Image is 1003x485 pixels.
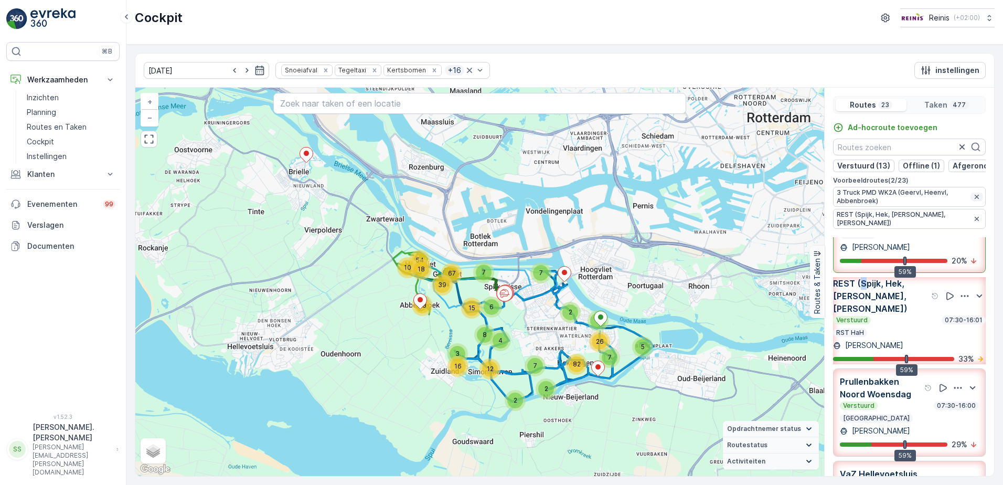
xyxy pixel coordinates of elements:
[448,269,456,277] span: 67
[27,169,99,180] p: Klanten
[23,134,120,149] a: Cockpit
[27,241,115,251] p: Documenten
[952,101,967,109] p: 477
[641,343,645,351] span: 5
[840,375,922,400] p: Prullenbakken Noord Woensdag
[474,324,495,345] div: 8
[514,396,517,404] span: 2
[900,12,925,24] img: Reinis-Logo-Vrijstaand_Tekengebied-1-copy2_aBO4n7j.png
[935,65,979,76] p: instellingen
[105,200,113,208] p: 99
[481,297,502,318] div: 6
[632,336,653,357] div: 5
[545,385,548,393] span: 2
[894,266,916,278] div: 59%
[416,256,424,264] span: 54
[479,359,500,379] div: 12
[23,90,120,105] a: Inzichten
[447,65,462,76] p: + 16
[412,295,433,316] div: 68
[397,257,418,278] div: 10
[438,281,446,289] span: 39
[6,69,120,90] button: Werkzaamheden
[924,384,933,392] div: help tooltippictogram
[23,120,120,134] a: Routes en Taken
[837,210,970,227] span: REST (Spijk, Hek, [PERSON_NAME], [PERSON_NAME])
[432,275,453,296] div: 39
[589,331,610,352] div: 26
[27,107,56,118] p: Planning
[411,259,432,280] div: 18
[369,66,380,75] div: Remove Tegeltaxi
[929,13,949,23] p: Reinis
[842,402,876,410] p: Verstuurd
[6,8,27,29] img: logo
[953,161,1000,171] p: Afgerond (2)
[931,292,940,300] div: help tooltippictogram
[596,338,604,345] span: 26
[33,422,111,443] p: [PERSON_NAME].[PERSON_NAME]
[900,8,995,27] button: Reinis(+02:00)
[482,268,486,276] span: 7
[954,14,980,22] p: ( +02:00 )
[6,422,120,477] button: SS[PERSON_NAME].[PERSON_NAME][PERSON_NAME][EMAIL_ADDRESS][PERSON_NAME][DOMAIN_NAME]
[27,151,67,162] p: Instellingen
[142,94,157,110] a: In zoomen
[27,75,99,85] p: Werkzaamheden
[573,360,581,368] span: 82
[924,100,947,110] p: Taken
[429,66,440,75] div: Remove Kertsbomen
[27,92,59,103] p: Inzichten
[23,149,120,164] a: Instellingen
[525,355,546,376] div: 7
[850,242,910,252] p: [PERSON_NAME]
[27,220,115,230] p: Verslagen
[489,303,494,311] span: 6
[147,113,153,122] span: −
[30,8,76,29] img: logo_light-DOdMpM7g.png
[536,378,557,399] div: 2
[958,354,974,364] p: 33 %
[599,347,620,368] div: 7
[727,425,801,433] span: Opdrachtnemer status
[833,160,894,172] button: Verstuurd (13)
[914,62,986,79] button: instellingen
[903,161,940,171] p: Offline (1)
[473,262,494,283] div: 7
[850,100,876,110] p: Routes
[848,122,937,133] p: Ad-hocroute toevoegen
[282,65,319,75] div: Snoeiafval
[608,353,612,361] span: 7
[530,262,551,283] div: 7
[144,62,269,79] input: dd/mm/yyyy
[835,316,869,324] p: Verstuurd
[723,421,819,437] summary: Opdrachtnemer status
[569,308,572,316] span: 2
[837,161,890,171] p: Verstuurd (13)
[404,263,411,271] span: 10
[102,47,112,56] p: ⌘B
[833,122,937,133] a: Ad-hocroute toevoegen
[33,443,111,477] p: [PERSON_NAME][EMAIL_ADDRESS][PERSON_NAME][DOMAIN_NAME]
[723,454,819,470] summary: Activiteiten
[335,65,368,75] div: Tegeltaxi
[899,160,944,172] button: Offline (1)
[142,110,157,125] a: Uitzoomen
[6,414,120,420] span: v 1.52.3
[454,362,462,370] span: 16
[455,350,460,357] span: 3
[27,199,97,209] p: Evenementen
[850,426,910,436] p: [PERSON_NAME]
[6,215,120,236] a: Verslagen
[936,402,977,410] p: 07:30-16:00
[812,258,823,314] p: Routes & Taken
[320,66,332,75] div: Remove Snoeiafval
[952,256,967,266] p: 20 %
[138,462,173,476] a: Dit gebied openen in Google Maps (er wordt een nieuw venster geopend)
[727,457,765,466] span: Activiteiten
[498,336,503,344] span: 4
[539,269,543,277] span: 7
[833,277,929,315] p: REST (Spijk, Hek, [PERSON_NAME], [PERSON_NAME])
[273,93,687,114] input: Zoek naar taken of een locatie
[566,354,587,375] div: 82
